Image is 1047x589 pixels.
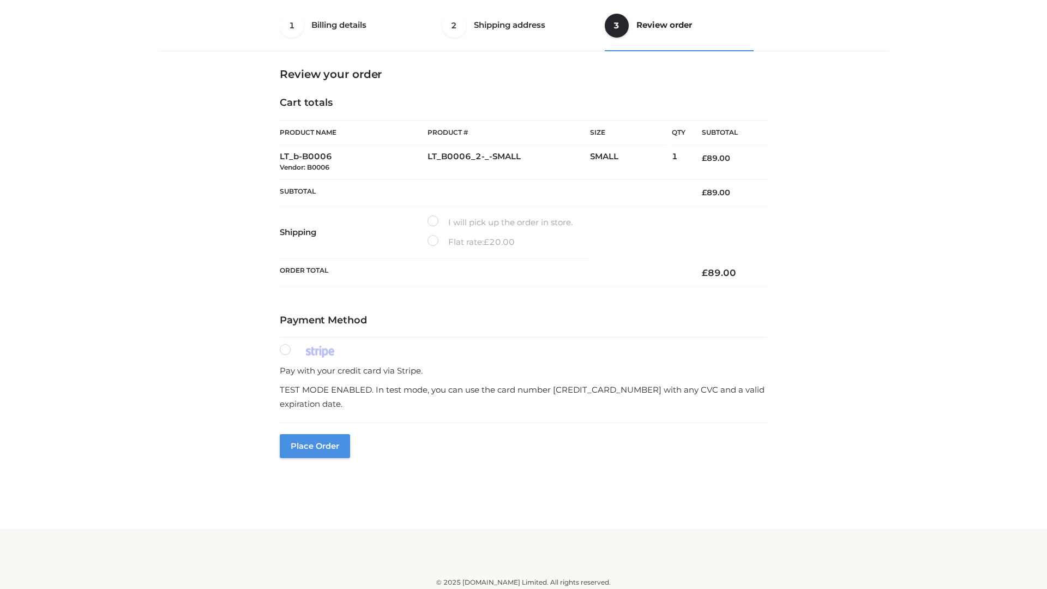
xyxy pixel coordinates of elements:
span: £ [484,237,489,247]
td: LT_B0006_2-_-SMALL [428,145,590,179]
bdi: 20.00 [484,237,515,247]
th: Subtotal [685,121,767,145]
th: Size [590,121,666,145]
th: Product Name [280,120,428,145]
span: £ [702,267,708,278]
h4: Cart totals [280,97,767,109]
div: © 2025 [DOMAIN_NAME] Limited. All rights reserved. [162,577,885,588]
label: I will pick up the order in store. [428,215,573,230]
button: Place order [280,434,350,458]
th: Shipping [280,206,428,259]
span: £ [702,188,707,197]
bdi: 89.00 [702,188,730,197]
p: TEST MODE ENABLED. In test mode, you can use the card number [CREDIT_CARD_NUMBER] with any CVC an... [280,383,767,411]
th: Order Total [280,259,685,287]
small: Vendor: B0006 [280,163,329,171]
td: LT_b-B0006 [280,145,428,179]
p: Pay with your credit card via Stripe. [280,364,767,378]
span: £ [702,153,707,163]
th: Subtotal [280,179,685,206]
bdi: 89.00 [702,153,730,163]
th: Qty [672,120,685,145]
h3: Review your order [280,68,767,81]
th: Product # [428,120,590,145]
td: SMALL [590,145,672,179]
h4: Payment Method [280,315,767,327]
label: Flat rate: [428,235,515,249]
td: 1 [672,145,685,179]
bdi: 89.00 [702,267,736,278]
